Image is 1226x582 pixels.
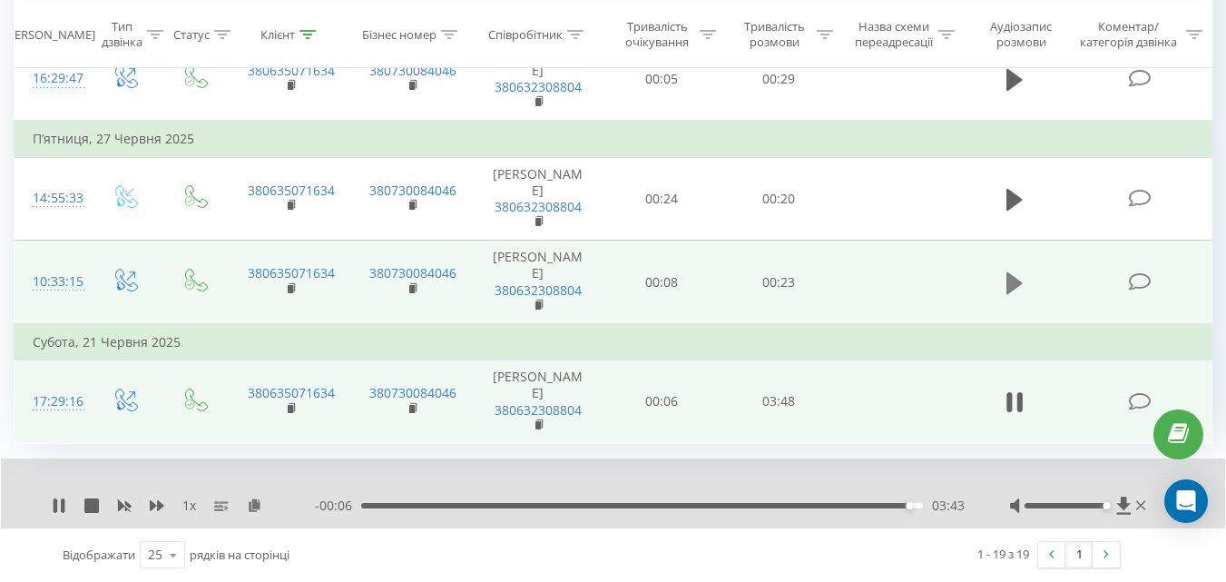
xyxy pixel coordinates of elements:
td: [PERSON_NAME] [473,157,603,241]
div: Статус [173,26,210,42]
td: 00:06 [603,360,721,444]
td: 03:48 [721,360,838,444]
div: Accessibility label [1103,502,1111,509]
span: Відображати [63,547,135,563]
a: 380635071634 [248,384,335,401]
span: рядків на сторінці [190,547,289,563]
a: 380632308804 [495,401,582,419]
span: - 00:06 [315,497,361,515]
span: 03:43 [932,497,965,515]
a: 380730084046 [369,264,456,281]
div: 17:29:16 [33,384,71,419]
span: 1 x [182,497,196,515]
div: Клієнт [260,26,295,42]
div: Аудіозапис розмови [976,19,1067,50]
td: 00:20 [721,157,838,241]
div: Тривалість очікування [620,19,695,50]
div: Співробітник [488,26,563,42]
div: 10:33:15 [33,264,71,300]
td: [PERSON_NAME] [473,241,603,324]
div: 14:55:33 [33,181,71,216]
div: Назва схеми переадресації [854,19,934,50]
td: 00:05 [603,37,721,121]
div: Коментар/категорія дзвінка [1075,19,1182,50]
div: 25 [148,546,162,564]
td: 00:24 [603,157,721,241]
a: 380632308804 [495,198,582,215]
div: Open Intercom Messenger [1164,479,1208,523]
td: 00:08 [603,241,721,324]
div: 16:29:47 [33,61,71,96]
a: 380635071634 [248,182,335,199]
td: Субота, 21 Червня 2025 [15,324,1212,360]
a: 380635071634 [248,62,335,79]
div: Accessibility label [906,502,913,509]
a: 380730084046 [369,182,456,199]
a: 380632308804 [495,78,582,95]
td: П’ятниця, 27 Червня 2025 [15,121,1212,157]
td: [PERSON_NAME] [473,360,603,444]
a: 380632308804 [495,281,582,299]
td: 00:23 [721,241,838,324]
div: Бізнес номер [362,26,436,42]
a: 380730084046 [369,384,456,401]
a: 380635071634 [248,264,335,281]
a: 1 [1065,542,1093,567]
div: Тип дзвінка [102,19,142,50]
td: [PERSON_NAME] [473,37,603,121]
td: 00:29 [721,37,838,121]
div: [PERSON_NAME] [4,26,95,42]
div: Тривалість розмови [737,19,812,50]
a: 380730084046 [369,62,456,79]
div: 1 - 19 з 19 [977,545,1029,563]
